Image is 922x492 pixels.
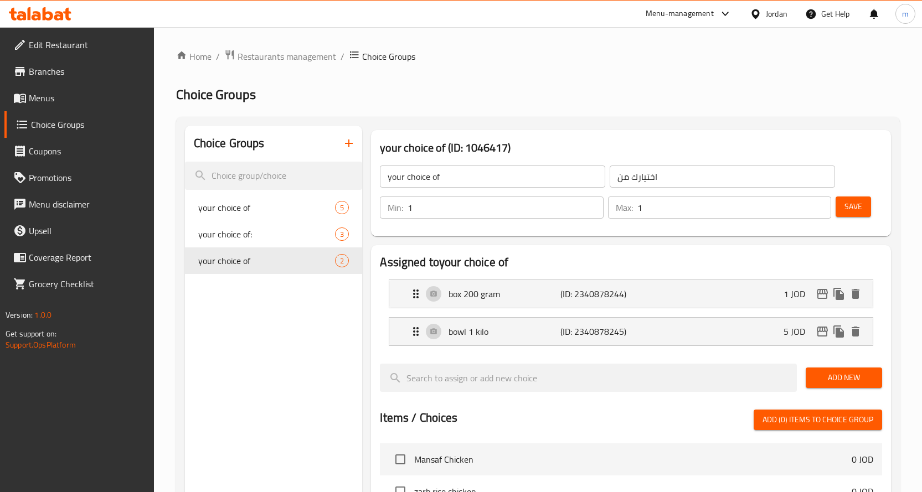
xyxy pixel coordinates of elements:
a: Promotions [4,164,154,191]
span: 3 [336,229,348,240]
button: duplicate [831,286,847,302]
a: Edit Restaurant [4,32,154,58]
span: Version: [6,308,33,322]
p: Max: [616,201,633,214]
div: Expand [389,318,873,345]
a: Upsell [4,217,154,244]
a: Menus [4,85,154,111]
span: your choice of [198,201,336,214]
a: Restaurants management [224,49,336,64]
h3: your choice of (ID: 1046417) [380,139,882,157]
button: duplicate [831,323,847,340]
input: search [185,162,363,190]
div: your choice of2 [185,247,363,274]
div: Choices [335,201,349,214]
span: 5 [336,203,348,213]
span: your choice of [198,254,336,267]
span: Promotions [29,171,145,184]
span: Edit Restaurant [29,38,145,51]
span: Menus [29,91,145,105]
span: your choice of: [198,227,336,241]
button: Add New [806,367,882,388]
button: delete [847,286,864,302]
p: Min: [388,201,403,214]
p: (ID: 2340878244) [560,287,635,301]
p: 1 JOD [784,287,814,301]
span: Add (0) items to choice group [763,413,873,427]
div: your choice of5 [185,194,363,221]
a: Support.OpsPlatform [6,338,76,352]
span: Upsell [29,224,145,237]
p: bowl 1 kilo [449,325,560,338]
a: Home [176,50,212,63]
h2: Choice Groups [194,135,265,152]
span: Coupons [29,144,145,158]
button: Save [836,196,871,217]
p: (ID: 2340878245) [560,325,635,338]
a: Grocery Checklist [4,271,154,297]
h2: Assigned to your choice of [380,254,882,271]
a: Branches [4,58,154,85]
span: Branches [29,65,145,78]
span: Restaurants management [238,50,336,63]
span: Get support on: [6,327,56,341]
span: 1.0.0 [34,308,51,322]
span: Save [844,200,862,214]
button: Add (0) items to choice group [754,410,882,430]
a: Coupons [4,138,154,164]
span: Mansaf Chicken [414,453,852,466]
span: Choice Groups [31,118,145,131]
a: Choice Groups [4,111,154,138]
span: 2 [336,256,348,266]
div: Expand [389,280,873,308]
span: Choice Groups [176,82,256,107]
span: Coverage Report [29,251,145,264]
span: Add New [815,371,873,385]
li: / [216,50,220,63]
input: search [380,364,797,392]
span: Choice Groups [362,50,415,63]
div: Menu-management [646,7,714,20]
a: Menu disclaimer [4,191,154,217]
div: your choice of:3 [185,221,363,247]
li: / [341,50,344,63]
span: Select choice [389,448,412,471]
h2: Items / Choices [380,410,457,426]
button: edit [814,286,831,302]
span: m [902,8,909,20]
p: 0 JOD [852,453,873,466]
p: 5 JOD [784,325,814,338]
span: Grocery Checklist [29,277,145,291]
button: delete [847,323,864,340]
nav: breadcrumb [176,49,900,64]
li: Expand [380,313,882,350]
span: Menu disclaimer [29,198,145,211]
a: Coverage Report [4,244,154,271]
button: edit [814,323,831,340]
p: box 200 gram [449,287,560,301]
li: Expand [380,275,882,313]
div: Jordan [766,8,787,20]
